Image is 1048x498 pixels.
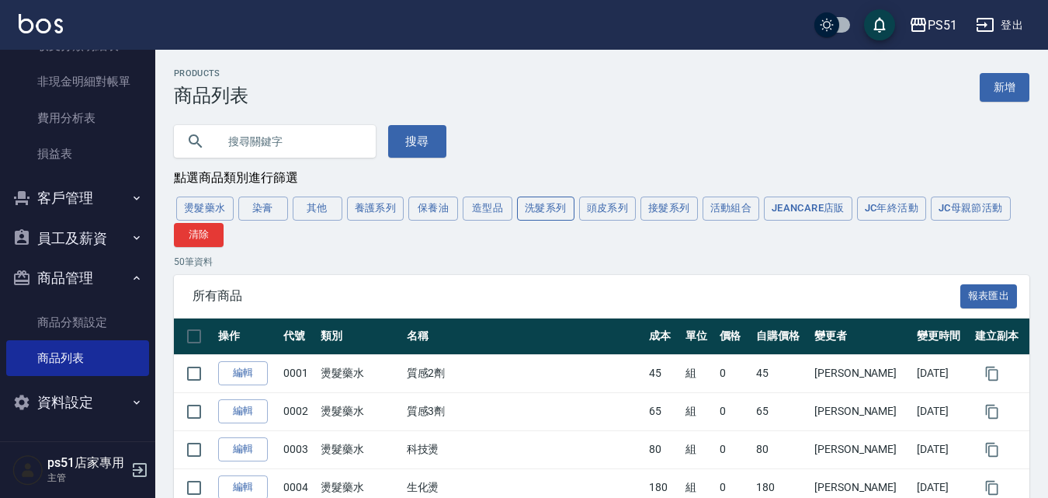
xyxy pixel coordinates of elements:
[218,361,268,385] a: 編輯
[645,354,682,392] td: 45
[47,455,127,471] h5: ps51店家專用
[579,197,637,221] button: 頭皮系列
[403,430,645,468] td: 科技燙
[47,471,127,485] p: 主管
[682,354,715,392] td: 組
[810,354,913,392] td: [PERSON_NAME]
[6,100,149,136] a: 費用分析表
[403,354,645,392] td: 質感2劑
[752,392,810,430] td: 65
[716,319,753,355] th: 價格
[174,68,248,78] h2: Products
[193,288,960,304] span: 所有商品
[218,437,268,461] a: 編輯
[716,430,753,468] td: 0
[174,170,1029,186] div: 點選商品類別進行篩選
[279,392,317,430] td: 0002
[408,197,458,221] button: 保養油
[971,319,1029,355] th: 建立副本
[960,287,1018,302] a: 報表匯出
[317,354,403,392] td: 燙髮藥水
[176,197,234,221] button: 燙髮藥水
[857,197,926,221] button: JC年終活動
[970,11,1029,40] button: 登出
[682,392,715,430] td: 組
[238,197,288,221] button: 染膏
[347,197,404,221] button: 養護系列
[293,197,342,221] button: 其他
[913,430,971,468] td: [DATE]
[810,319,913,355] th: 變更者
[810,430,913,468] td: [PERSON_NAME]
[682,430,715,468] td: 組
[752,354,810,392] td: 45
[403,392,645,430] td: 質感3劑
[12,454,43,486] img: Person
[317,319,403,355] th: 類別
[6,382,149,423] button: 資料設定
[960,284,1018,308] button: 報表匯出
[388,125,446,158] button: 搜尋
[980,73,1029,102] a: 新增
[764,197,852,221] button: JeanCare店販
[645,430,682,468] td: 80
[218,399,268,423] a: 編輯
[928,16,957,35] div: PS51
[463,197,512,221] button: 造型品
[217,120,363,162] input: 搜尋關鍵字
[517,197,574,221] button: 洗髮系列
[645,319,682,355] th: 成本
[403,319,645,355] th: 名稱
[716,354,753,392] td: 0
[645,392,682,430] td: 65
[6,305,149,340] a: 商品分類設定
[174,255,1029,269] p: 50 筆資料
[640,197,698,221] button: 接髮系列
[279,430,317,468] td: 0003
[214,319,279,355] th: 操作
[6,218,149,259] button: 員工及薪資
[279,354,317,392] td: 0001
[752,430,810,468] td: 80
[810,392,913,430] td: [PERSON_NAME]
[716,392,753,430] td: 0
[317,430,403,468] td: 燙髮藥水
[19,14,63,33] img: Logo
[317,392,403,430] td: 燙髮藥水
[864,9,895,40] button: save
[6,178,149,218] button: 客戶管理
[703,197,760,221] button: 活動組合
[913,354,971,392] td: [DATE]
[903,9,963,41] button: PS51
[6,340,149,376] a: 商品列表
[752,319,810,355] th: 自購價格
[6,136,149,172] a: 損益表
[682,319,715,355] th: 單位
[913,319,971,355] th: 變更時間
[6,258,149,298] button: 商品管理
[174,223,224,247] button: 清除
[931,197,1011,221] button: JC母親節活動
[279,319,317,355] th: 代號
[6,64,149,99] a: 非現金明細對帳單
[174,85,248,106] h3: 商品列表
[913,392,971,430] td: [DATE]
